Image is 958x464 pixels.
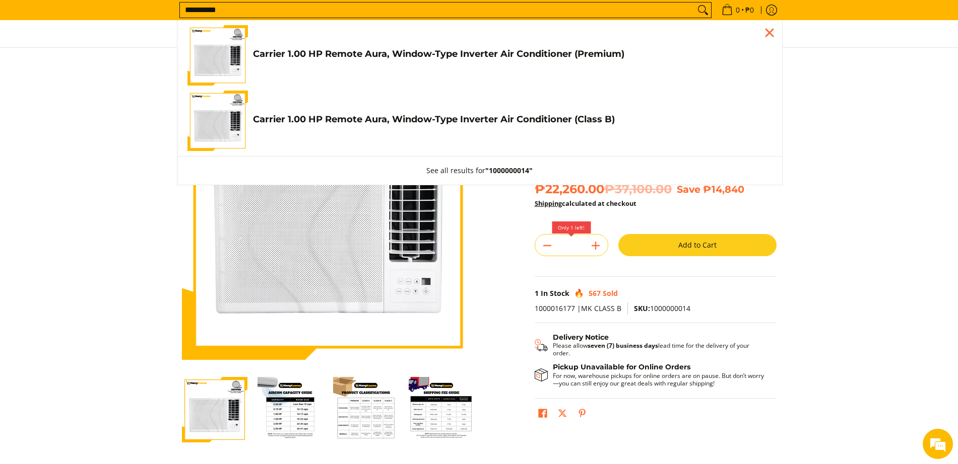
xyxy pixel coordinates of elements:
[535,333,767,357] button: Shipping & Delivery
[187,91,772,151] a: Carrier 1.00 HP Remote Aura, Window-Type Inverter Air Conditioner (Class B) Carrier 1.00 HP Remot...
[603,288,618,298] span: Sold
[535,288,539,298] span: 1
[618,234,777,256] button: Add to Cart
[762,25,777,40] div: Close pop up
[535,303,621,313] span: 1000016177 |MK CLASS B
[703,183,744,195] span: ₱14,840
[535,199,636,208] strong: calculated at checkout
[253,114,772,125] h4: Carrier 1.00 HP Remote Aura, Window-Type Inverter Air Conditioner (Class B)
[258,377,323,442] img: Carrier 1.00 HP Remote Aura, Window-Type Inverter Air Conditioner (Class B)-2
[485,166,533,175] strong: "1000000014"
[333,377,399,442] img: Carrier 1.00 HP Remote Aura, Window-Type Inverter Air Conditioner (Class B)-3
[187,91,248,151] img: Carrier 1.00 HP Remote Aura, Window-Type Inverter Air Conditioner (Class B)
[584,238,608,254] button: Add
[734,7,741,14] span: 0
[552,221,591,234] label: Only 1 left!
[553,372,767,387] p: For now, warehouse pickups for online orders are on pause. But don’t worry—you can still enjoy ou...
[165,5,189,29] div: Minimize live chat window
[58,127,139,228] span: We're online!
[187,25,772,86] a: Carrier 1.00 HP Remote Aura, Window-Type Inverter Air Conditioner (Premium) Carrier 1.00 HP Remot...
[677,183,700,195] span: Save
[634,303,690,313] span: 1000000014
[553,342,767,357] p: Please allow lead time for the delivery of your order.
[604,182,672,197] del: ₱37,100.00
[409,377,474,442] img: mang-kosme-shipping-fee-guide-infographic
[575,406,589,423] a: Pin on Pinterest
[182,68,474,360] img: Carrier 1.00 HP Remote Aura, Window-Type Inverter Air Conditioner (Class B)
[553,362,690,371] strong: Pickup Unavailable for Online Orders
[744,7,755,14] span: ₱0
[52,56,169,69] div: Chat with us now
[536,406,550,423] a: Share on Facebook
[535,238,559,254] button: Subtract
[634,303,650,313] span: SKU:
[589,288,601,298] span: 567
[5,275,192,310] textarea: Type your message and hit 'Enter'
[253,48,772,60] h4: Carrier 1.00 HP Remote Aura, Window-Type Inverter Air Conditioner (Premium)
[695,3,711,18] button: Search
[187,25,248,86] img: Carrier 1.00 HP Remote Aura, Window-Type Inverter Air Conditioner (Premium)
[416,157,543,185] button: See all results for"1000000014"
[555,406,569,423] a: Post on X
[588,341,658,350] strong: seven (7) business days
[719,5,757,16] span: •
[553,333,609,342] strong: Delivery Notice
[541,288,569,298] span: In Stock
[535,182,672,197] span: ₱22,260.00
[182,377,247,442] img: Carrier 1.00 HP Remote Aura, Window-Type Inverter Air Conditioner (Class B)-1
[535,199,562,208] a: Shipping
